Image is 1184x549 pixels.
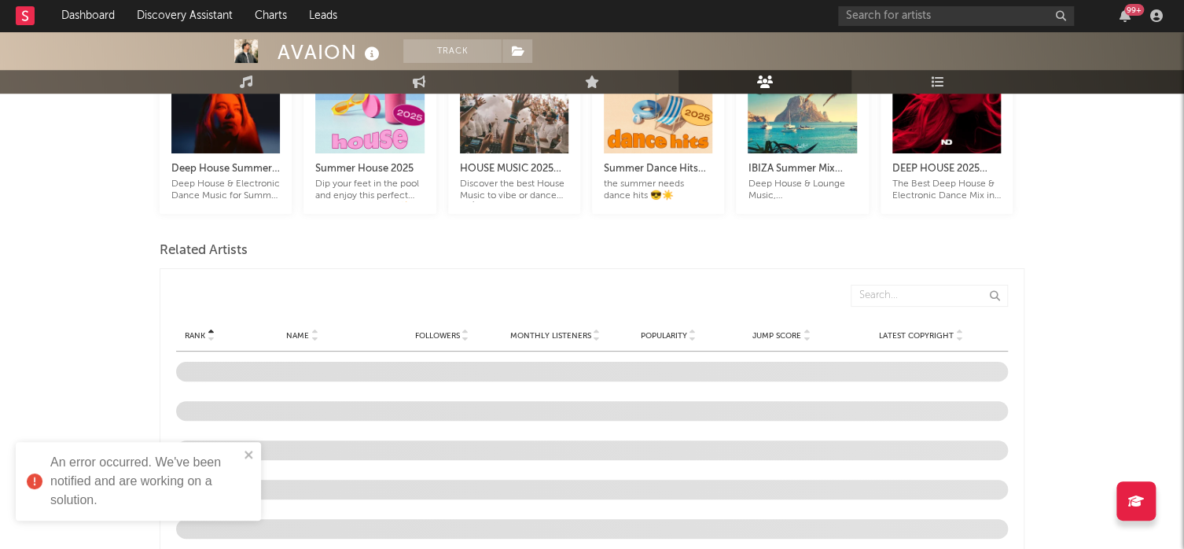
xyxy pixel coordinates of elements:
[892,179,1001,202] div: The Best Deep House & Electronic Dance Mix in [DATE] | Updated weekly. Deep House Hits, Afro Hous...
[604,160,712,179] div: Summer Dance Hits 2025
[315,160,424,179] div: Summer House 2025
[604,179,712,202] div: the summer needs dance hits 😎☀️
[748,144,856,202] a: IBIZA Summer Mix 2025 🌴 Deep House - Tech House - Afrohouse - Sunset [GEOGRAPHIC_DATA] - [GEOGRAP...
[244,448,255,463] button: close
[1120,9,1131,22] button: 99+
[171,179,280,202] div: Deep House & Electronic Dance Music for Summer 2025. Updated weekly!
[748,179,856,202] div: Deep House & Lounge Music, [GEOGRAPHIC_DATA], lounge hits. Chillout, Summer Chill Hits. Beach Mus...
[50,453,239,510] div: An error occurred. We've been notified and are working on a solution.
[1124,4,1144,16] div: 99 +
[838,6,1074,26] input: Search for artists
[641,331,687,341] span: Popularity
[460,160,568,179] div: HOUSE MUSIC 2025 (Top 100)
[171,144,280,202] a: Deep House Summer 2025Deep House & Electronic Dance Music for Summer 2025. Updated weekly!
[879,331,954,341] span: Latest Copyright
[892,144,1001,202] a: DEEP HOUSE 2025 (TOP 100) 🔴 Electronic Dance Hits & Remixes for Summer, Running, Gym, WorkoutThe ...
[510,331,591,341] span: Monthly Listeners
[748,160,856,179] div: IBIZA Summer Mix 2025 🌴 Deep House - Tech House - Afrohouse - Sunset [GEOGRAPHIC_DATA] - [GEOGRAP...
[171,160,280,179] div: Deep House Summer 2025
[851,285,1008,307] input: Search...
[460,144,568,202] a: HOUSE MUSIC 2025 (Top 100)Discover the best House Music to vibe or dance to.│Instagram
[752,331,801,341] span: Jump Score
[315,179,424,202] div: Dip your feet in the pool and enjoy this perfect summer house mix ☀️
[460,179,568,202] div: Discover the best House Music to vibe or dance to.│Instagram
[415,331,460,341] span: Followers
[185,331,205,341] span: Rank
[892,160,1001,179] div: DEEP HOUSE 2025 (TOP 100) 🔴 Electronic Dance Hits & Remixes for Summer, Running, Gym, Workout
[278,39,384,65] div: AVAION
[403,39,502,63] button: Track
[604,144,712,202] a: Summer Dance Hits 2025the summer needs dance hits 😎☀️
[286,331,309,341] span: Name
[315,144,424,202] a: Summer House 2025Dip your feet in the pool and enjoy this perfect summer house mix ☀️
[160,241,248,260] span: Related Artists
